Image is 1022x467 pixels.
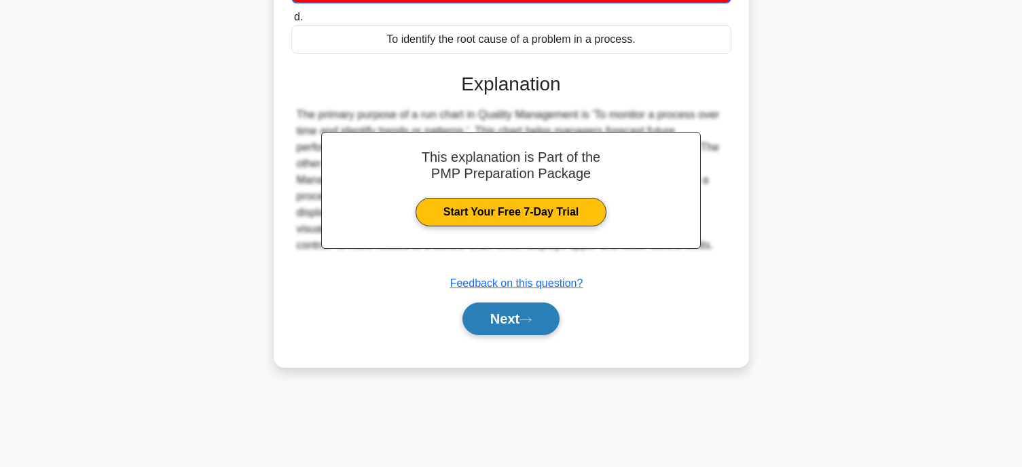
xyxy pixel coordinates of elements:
[297,107,726,254] div: The primary purpose of a run chart in Quality Management is 'To monitor a process over time and i...
[299,73,723,96] h3: Explanation
[416,198,606,226] a: Start Your Free 7-Day Trial
[450,277,583,289] a: Feedback on this question?
[291,25,731,54] div: To identify the root cause of a problem in a process.
[294,11,303,22] span: d.
[462,302,560,335] button: Next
